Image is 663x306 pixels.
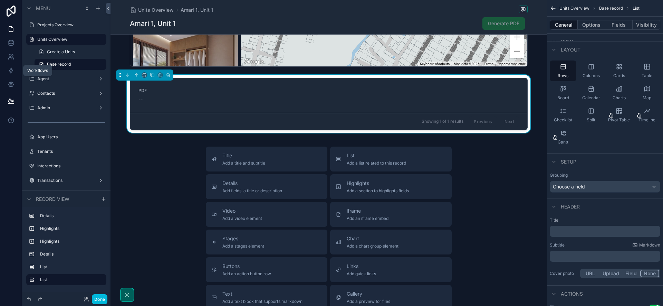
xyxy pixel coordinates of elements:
span: Units Overview [138,7,174,13]
label: Details [40,213,101,219]
span: Calendar [582,95,600,101]
span: PDF [138,88,228,93]
label: Admin [37,105,93,111]
button: Done [92,294,107,304]
button: Rows [550,61,576,81]
span: Links [347,263,376,270]
span: Stages [222,235,264,242]
span: Header [561,203,580,210]
span: Showing 1 of 1 results [422,119,463,124]
button: Fields [605,20,633,30]
h1: Amari 1, Unit 1 [130,19,175,28]
span: Markdown [639,242,660,248]
a: Base record [35,59,106,70]
button: Cards [606,61,632,81]
div: Scene-4-Small.jpeg [133,30,238,96]
span: List [347,152,406,159]
a: Markdown [632,242,660,248]
button: Checklist [550,105,576,126]
label: App Users [37,134,102,140]
label: List [40,277,101,282]
button: LinksAdd quick links [330,257,452,282]
a: Units Overview [130,7,174,13]
span: Text [222,290,302,297]
span: Rows [558,73,568,78]
div: scrollable content [550,226,660,237]
span: Columns [583,73,600,78]
span: Details [222,180,282,187]
button: iframeAdd an iframe embed [330,202,452,227]
label: Projects Overview [37,22,102,28]
label: Interactions [37,163,102,169]
label: Contacts [37,91,93,96]
span: Gantt [558,139,568,145]
div: scrollable content [22,207,110,292]
label: Units Overview [37,37,102,42]
label: Subtitle [550,242,565,248]
label: Grouping [550,173,568,178]
label: Agent [37,76,93,82]
button: ListAdd a list related to this record [330,147,452,171]
span: Pivot Table [608,117,630,123]
button: Charts [606,83,632,103]
span: Menu [36,5,50,12]
div: Workflows [27,68,48,73]
span: Cards [613,73,625,78]
button: Timeline [634,105,660,126]
span: Create a Units [47,49,75,55]
span: Add a text block that supports markdown [222,299,302,304]
label: Highlights [40,226,101,231]
span: Add a preview for files [347,299,390,304]
span: Title [222,152,265,159]
span: Record view [36,196,69,203]
span: Setup [561,158,576,165]
span: Board [557,95,569,101]
label: List [40,264,101,270]
span: Actions [561,290,583,297]
span: Charts [613,95,626,101]
button: Board [550,83,576,103]
label: Transactions [37,178,93,183]
span: Add an iframe embed [347,216,388,221]
span: Checklist [554,117,572,123]
button: VideoAdd a video element [206,202,327,227]
a: Amari 1, Unit 1 [181,7,213,13]
span: Add a section to highlights fields [347,188,409,194]
button: HighlightsAdd a section to highlights fields [330,174,452,199]
a: Create a Units [35,46,106,57]
span: iframe [347,207,388,214]
span: Base record [599,6,623,11]
label: Tenants [37,149,102,154]
span: Layout [561,46,580,53]
button: Map [634,83,660,103]
span: Add a list related to this record [347,160,406,166]
span: View [561,38,573,45]
label: Highlights [40,239,101,244]
span: List [633,6,640,11]
button: None [640,270,659,277]
button: Visibility [633,20,660,30]
span: Units Overview [559,6,589,11]
button: ChartAdd a chart group element [330,230,452,254]
button: Pivot Table [606,105,632,126]
span: Gallery [347,290,390,297]
button: URL [581,270,599,277]
span: Add quick links [347,271,376,277]
span: Map [643,95,651,101]
button: Upload [599,270,622,277]
span: Base record [47,62,71,67]
button: Options [578,20,605,30]
span: Add a video element [222,216,262,221]
button: General [550,20,578,30]
button: Choose a field [550,181,660,193]
button: Field [622,270,641,277]
span: Chart [347,235,398,242]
